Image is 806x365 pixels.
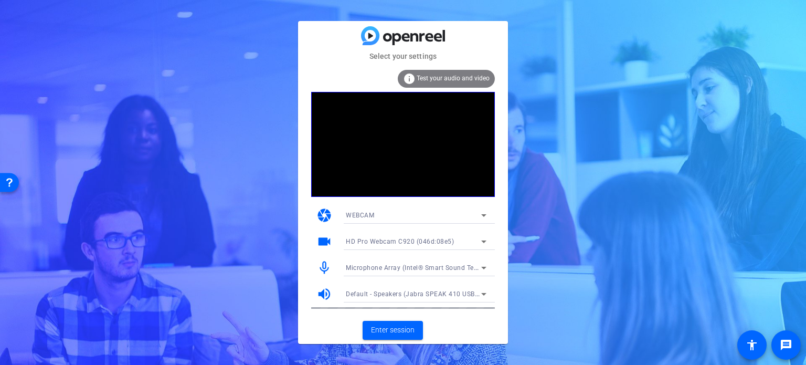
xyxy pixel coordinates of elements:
mat-icon: mic_none [316,260,332,276]
mat-icon: info [403,72,416,85]
button: Enter session [363,321,423,340]
img: blue-gradient.svg [361,26,445,45]
span: HD Pro Webcam C920 (046d:08e5) [346,238,454,245]
mat-icon: message [780,339,792,351]
span: Microphone Array (Intel® Smart Sound Technology for Digital Microphones) [346,263,578,272]
mat-icon: videocam [316,234,332,249]
mat-icon: camera [316,207,332,223]
span: Enter session [371,325,415,336]
span: Test your audio and video [417,75,490,82]
mat-icon: volume_up [316,286,332,302]
span: Default - Speakers (Jabra SPEAK 410 USB) (0b0e:0412) [346,289,516,298]
span: WEBCAM [346,212,374,219]
mat-card-subtitle: Select your settings [298,50,508,62]
mat-icon: accessibility [746,339,758,351]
